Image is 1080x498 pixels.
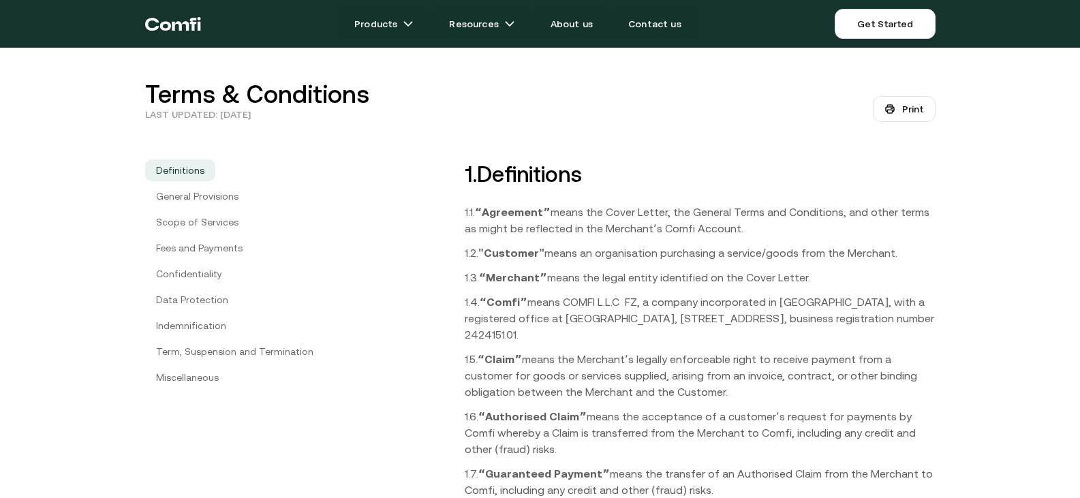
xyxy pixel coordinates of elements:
[465,204,936,236] p: 1.1. means the Cover Letter, the General Terms and Conditions, and other terms as might be reflec...
[478,247,545,259] b: "Customer"
[145,82,369,108] h1: Terms & Conditions
[145,108,251,122] p: last updated: [DATE]
[479,271,547,283] b: “Merchantˮ
[145,185,249,207] a: General Provisions
[478,410,587,422] b: “Authorised Claimˮ
[534,10,609,37] a: About us
[403,18,414,29] img: arrow icons
[338,10,430,37] a: Productsarrow icons
[465,408,936,457] p: 1.6. means the acceptance of a customerʼs request for payments by Comfi whereby a Claim is transf...
[478,467,610,480] b: “Guaranteed Paymentˮ
[145,367,230,388] a: Miscellaneous
[433,10,531,37] a: Resourcesarrow icons
[478,353,522,365] b: “Claimˮ
[145,3,201,44] a: Return to the top of the Comfi home page
[465,351,936,400] p: 1.5. means the Merchantʼs legally enforceable right to receive payment from a customer for goods ...
[465,294,936,343] p: 1.4. means COMFI L.L.C FZ, a company incorporated in [GEOGRAPHIC_DATA], with a registered office ...
[480,296,527,308] b: “Comfiˮ
[145,341,324,362] a: Term, Suspension and Termination
[465,161,936,187] h2: 1 . Definitions
[835,9,935,39] a: Get Started
[612,10,698,37] a: Contact us
[145,237,253,259] a: Fees and Payments
[465,465,936,498] p: 1.7. means the transfer of an Authorised Claim from the Merchant to Comfi, including any credit a...
[504,18,515,29] img: arrow icons
[475,206,551,218] b: “Agreementˮ
[145,315,237,337] a: Indemnification
[465,269,936,285] p: 1.3. means the legal entity identified on the Cover Letter.
[873,96,936,122] button: Print
[145,263,233,285] a: Confidentiality
[145,211,249,233] a: Scope of Services
[145,159,215,181] a: Definitions
[145,289,239,311] a: Data Protection
[465,245,936,261] p: 1.2. means an organisation purchasing a service/goods from the Merchant.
